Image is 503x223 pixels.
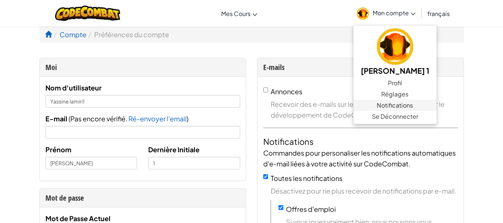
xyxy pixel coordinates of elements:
[271,185,458,196] span: Désactivez pour ne plus recevoir de notifications par e-mail.
[353,111,437,122] a: Se Déconnecter
[353,1,419,25] a: Mon compte
[353,77,437,89] a: Profil
[45,114,67,123] span: E-mail
[45,144,71,155] label: Prénom
[263,136,458,147] h4: Notifications
[221,10,251,17] span: Mes Cours
[373,9,416,17] span: Mon compte
[353,100,437,111] a: Notifications
[70,114,128,123] span: Pas encore vérifié.
[286,205,336,213] label: Offres d'emploi
[55,6,120,21] img: CodeCombat logo
[271,99,458,120] span: Recevoir des e-mails sur les dernières actualités et sur le développement de CodeCombat.
[128,114,187,123] span: Ré-envoyer l'email
[263,149,456,168] span: Commandes pour personaliser les notifications automatiques d'e-mail liées à votre activité sur Co...
[187,114,188,123] span: )
[45,192,240,203] div: Mot de passe
[361,65,429,76] h5: [PERSON_NAME] 1
[60,30,86,39] a: Compte
[353,27,437,77] a: [PERSON_NAME] 1
[353,89,437,100] a: Réglages
[45,62,240,73] div: Moi
[427,10,450,17] span: français
[148,144,200,155] label: Dernière Initiale
[377,101,413,110] span: Notifications
[217,3,261,23] a: Mes Cours
[271,87,302,96] label: Annonces
[67,114,70,123] span: (
[357,7,369,20] img: avatar
[263,62,458,73] div: E-mails
[45,82,102,93] label: Nom d'utilisateur
[424,3,453,23] a: français
[377,28,413,65] img: avatar
[86,29,169,40] li: Préférences du compte
[271,174,343,182] label: Toutes les notifications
